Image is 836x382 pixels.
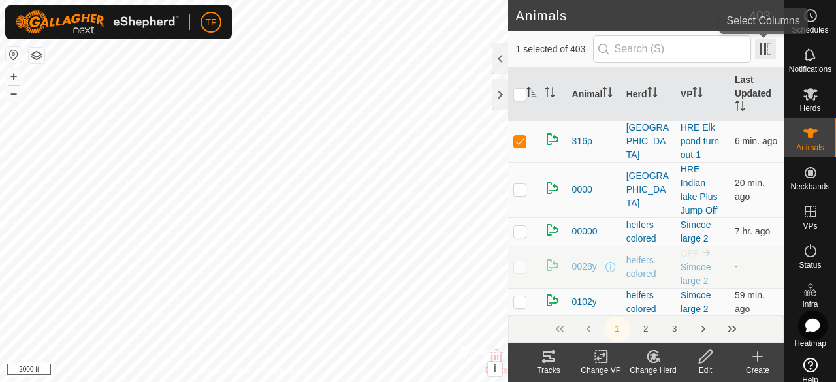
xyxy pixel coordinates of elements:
[545,257,560,273] img: returning on
[626,169,670,210] div: [GEOGRAPHIC_DATA]
[735,103,745,113] p-sorticon: Activate to sort
[572,260,597,274] span: 0028y
[790,183,829,191] span: Neckbands
[29,48,44,63] button: Map Layers
[488,362,502,376] button: i
[681,122,719,160] a: HRE Elk pond turn out 1
[626,218,670,246] div: heifers colored
[789,65,831,73] span: Notifications
[794,340,826,347] span: Heatmap
[572,135,592,148] span: 316p
[545,222,560,238] img: returning on
[202,365,251,377] a: Privacy Policy
[604,316,630,342] button: 1
[792,26,828,34] span: Schedules
[572,295,597,309] span: 0102y
[802,300,818,308] span: Infra
[16,10,179,34] img: Gallagher Logo
[749,6,771,25] span: 403
[735,226,771,236] span: Aug 14, 2025, 12:08 AM
[681,219,711,244] a: Simcoe large 2
[681,248,699,259] span: OFF
[681,262,711,286] a: Simcoe large 2
[735,290,765,314] span: Aug 14, 2025, 6:46 AM
[205,16,216,29] span: TF
[627,364,679,376] div: Change Herd
[545,89,555,99] p-sorticon: Activate to sort
[735,261,738,272] span: -
[266,365,305,377] a: Contact Us
[545,293,560,308] img: returning on
[6,69,22,84] button: +
[799,104,820,112] span: Herds
[719,316,745,342] button: Last Page
[681,290,711,314] a: Simcoe large 2
[526,89,537,99] p-sorticon: Activate to sort
[803,222,817,230] span: VPs
[799,261,821,269] span: Status
[6,47,22,63] button: Reset Map
[575,364,627,376] div: Change VP
[675,68,730,121] th: VP
[516,8,749,24] h2: Animals
[626,253,670,281] div: heifers colored
[796,144,824,151] span: Animals
[730,68,784,121] th: Last Updated
[690,316,716,342] button: Next Page
[647,89,658,99] p-sorticon: Activate to sort
[633,316,659,342] button: 2
[731,364,784,376] div: Create
[626,121,670,162] div: [GEOGRAPHIC_DATA]
[662,316,688,342] button: 3
[602,89,613,99] p-sorticon: Activate to sort
[545,131,560,147] img: returning on
[6,86,22,101] button: –
[516,42,593,56] span: 1 selected of 403
[735,136,777,146] span: Aug 14, 2025, 7:39 AM
[572,183,592,197] span: 0000
[567,68,621,121] th: Animal
[679,364,731,376] div: Edit
[545,180,560,196] img: returning on
[692,89,703,99] p-sorticon: Activate to sort
[621,68,675,121] th: Herd
[493,363,496,374] span: i
[701,247,712,258] img: to
[522,364,575,376] div: Tracks
[593,35,751,63] input: Search (S)
[735,178,765,202] span: Aug 14, 2025, 7:26 AM
[681,164,718,215] a: HRE Indian lake Plus Jump Off
[572,225,598,238] span: 00000
[626,289,670,316] div: heifers colored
